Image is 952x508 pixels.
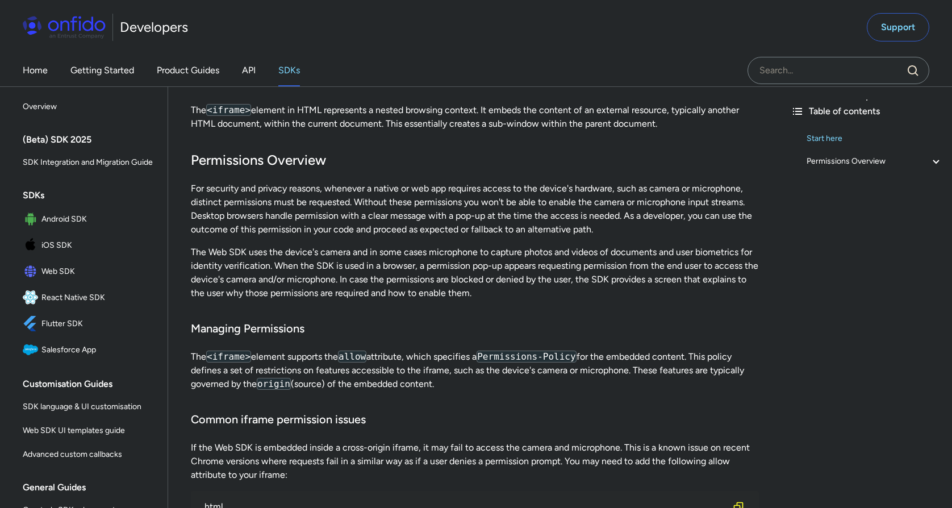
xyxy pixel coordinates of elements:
[23,264,41,280] img: IconWeb SDK
[23,128,163,151] div: (Beta) SDK 2025
[23,342,41,358] img: IconSalesforce App
[23,424,154,438] span: Web SDK UI templates guide
[191,103,759,131] p: The element in HTML represents a nested browsing context. It embeds the content of an external re...
[18,151,158,174] a: SDK Integration and Migration Guide
[18,233,158,258] a: IconiOS SDKiOS SDK
[23,156,154,169] span: SDK Integration and Migration Guide
[23,16,106,39] img: Onfido Logo
[23,184,163,207] div: SDKs
[191,411,759,430] h3: Common iframe permission issues
[18,311,158,336] a: IconFlutter SDKFlutter SDK
[41,211,154,227] span: Android SDK
[41,316,154,332] span: Flutter SDK
[477,351,576,363] code: Permissions-Policy
[191,151,759,170] h2: Permissions Overview
[18,207,158,232] a: IconAndroid SDKAndroid SDK
[18,443,158,466] a: Advanced custom callbacks
[191,350,759,391] p: The element supports the attribute, which specifies a for the embedded content. This policy defin...
[191,182,759,236] p: For security and privacy reasons, whenever a native or web app requires access to the device's ha...
[807,132,943,145] a: Start here
[807,155,943,168] a: Permissions Overview
[23,100,154,114] span: Overview
[191,441,759,482] p: If the Web SDK is embedded inside a cross-origin iframe, it may fail to access the camera and mic...
[206,351,251,363] code: <iframe>
[191,245,759,300] p: The Web SDK uses the device's camera and in some cases microphone to capture photos and videos of...
[748,57,929,84] input: Onfido search input field
[206,104,251,116] code: <iframe>
[23,316,41,332] img: IconFlutter SDK
[18,285,158,310] a: IconReact Native SDKReact Native SDK
[242,55,256,86] a: API
[23,373,163,395] div: Customisation Guides
[70,55,134,86] a: Getting Started
[18,419,158,442] a: Web SDK UI templates guide
[278,55,300,86] a: SDKs
[41,342,154,358] span: Salesforce App
[23,476,163,499] div: General Guides
[23,211,41,227] img: IconAndroid SDK
[41,290,154,306] span: React Native SDK
[157,55,219,86] a: Product Guides
[120,18,188,36] h1: Developers
[23,238,41,253] img: IconiOS SDK
[867,13,929,41] a: Support
[18,259,158,284] a: IconWeb SDKWeb SDK
[257,378,291,390] code: origin
[191,320,759,339] h3: Managing Permissions
[23,448,154,461] span: Advanced custom callbacks
[18,95,158,118] a: Overview
[18,338,158,363] a: IconSalesforce AppSalesforce App
[18,395,158,418] a: SDK language & UI customisation
[23,290,41,306] img: IconReact Native SDK
[41,264,154,280] span: Web SDK
[23,400,154,414] span: SDK language & UI customisation
[41,238,154,253] span: iOS SDK
[791,105,943,118] div: Table of contents
[338,351,366,363] code: allow
[23,55,48,86] a: Home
